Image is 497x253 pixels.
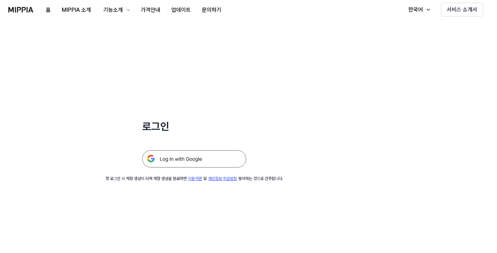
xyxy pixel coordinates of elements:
[166,3,196,17] button: 업데이트
[105,176,283,182] div: 첫 로그인 시 계정 생성이 되며 계정 생성을 완료하면 및 동의하는 것으로 간주합니다.
[8,7,33,12] img: logo
[401,3,435,17] button: 한국어
[135,3,166,17] button: 가격안내
[208,176,237,181] a: 개인정보 취급방침
[441,3,483,17] button: 서비스 소개서
[188,176,202,181] a: 이용약관
[166,0,196,19] a: 업데이트
[40,3,56,17] button: 홈
[96,3,135,17] button: 기능소개
[56,3,96,17] button: MIPPIA 소개
[407,6,424,14] div: 한국어
[142,150,246,168] img: 구글 로그인 버튼
[102,6,124,14] div: 기능소개
[196,3,227,17] button: 문의하기
[142,119,246,134] h1: 로그인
